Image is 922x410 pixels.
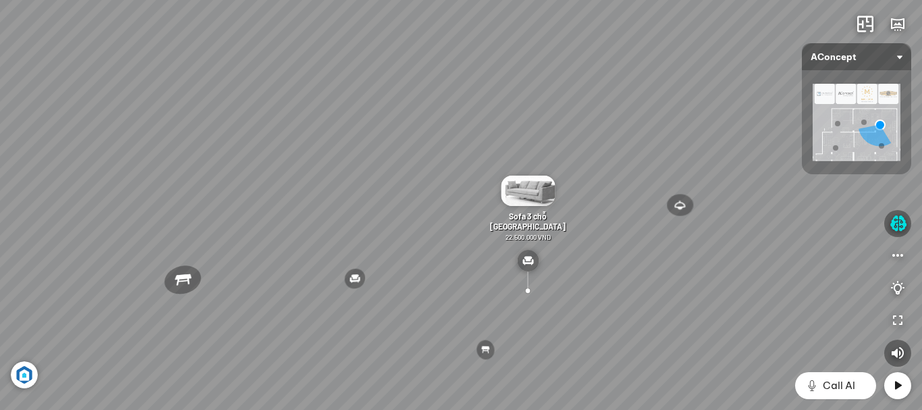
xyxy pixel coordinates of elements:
[517,250,539,272] img: type_sofa_CL2K24RXHCN6.svg
[490,211,566,231] span: Sofa 3 chỗ [GEOGRAPHIC_DATA]
[813,84,900,161] img: AConcept_CTMHTJT2R6E4.png
[11,361,38,388] img: Artboard_6_4x_1_F4RHW9YJWHU.jpg
[811,43,902,70] span: AConcept
[823,378,855,394] span: Call AI
[795,372,876,399] button: Call AI
[501,176,555,206] img: Sofa_3_ch__Mont_LAEZ6AMEGM4G.gif
[506,233,551,241] span: 22.500.000 VND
